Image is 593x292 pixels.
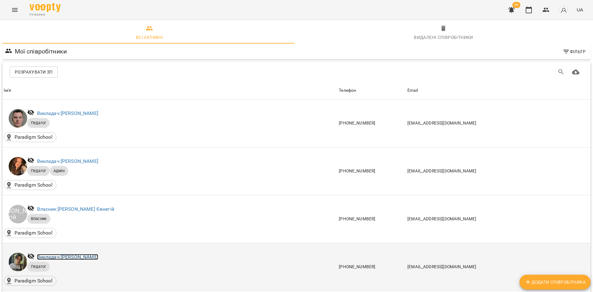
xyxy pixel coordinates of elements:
span: Адмін [50,168,68,174]
span: UA [577,6,583,13]
img: Беліменко Вікторія Віталіївна [9,157,27,176]
div: Paradigm School() [4,276,57,286]
span: Власник [27,216,50,222]
div: Table Toolbar [2,62,591,82]
span: Розрахувати ЗП [15,68,53,76]
div: Paradigm School() [4,180,57,190]
button: Фільтр [560,46,588,57]
button: Завантажити CSV [568,65,583,79]
a: Викладач:[PERSON_NAME] [37,110,98,116]
div: Sort [4,87,11,94]
button: Menu [7,2,22,17]
span: Педагог [27,264,50,269]
a: Викладач:[PERSON_NAME] [37,158,98,164]
span: Email [407,87,589,94]
button: Додати співробітника [519,275,591,290]
p: Paradigm School [15,133,53,141]
span: For Business [30,13,61,17]
span: Фільтр [562,48,586,55]
div: Sort [407,87,418,94]
td: [PHONE_NUMBER] [338,99,406,147]
td: [PHONE_NUMBER] [338,243,406,291]
span: Ім'я [4,87,336,94]
td: [EMAIL_ADDRESS][DOMAIN_NAME] [406,195,591,243]
span: 36 [512,2,520,8]
span: Педагог [27,168,50,174]
div: Paradigm School() [4,228,57,238]
p: Paradigm School [15,229,53,237]
td: [EMAIL_ADDRESS][DOMAIN_NAME] [406,243,591,291]
button: UA [574,4,586,15]
td: [PHONE_NUMBER] [338,195,406,243]
button: Пошук [554,65,569,79]
img: avatar_s.png [559,6,568,14]
div: Видалені cпівробітники [414,34,473,41]
div: Телефон [339,87,356,94]
div: Paradigm School() [4,132,57,142]
img: Зарічний Василь Олегович [9,253,27,271]
span: Додати співробітника [524,278,586,286]
span: Телефон [339,87,405,94]
a: Власник:[PERSON_NAME] Євнегій [37,206,114,212]
td: [EMAIL_ADDRESS][DOMAIN_NAME] [406,147,591,195]
td: [EMAIL_ADDRESS][DOMAIN_NAME] [406,99,591,147]
span: Педагог [27,120,50,126]
a: Викладач:[PERSON_NAME] [37,254,98,260]
h6: Мої співробітники [15,47,67,56]
div: Email [407,87,418,94]
div: Sort [339,87,356,94]
p: Paradigm School [15,277,53,285]
div: [PERSON_NAME] Євнегій [9,205,27,223]
p: Paradigm School [15,181,53,189]
div: Ім'я [4,87,11,94]
td: [PHONE_NUMBER] [338,147,406,195]
div: Всі активні [136,34,163,41]
img: Voopty Logo [30,3,61,12]
img: Альохін Андрій Леонідович [9,109,27,128]
button: Розрахувати ЗП [10,66,58,78]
